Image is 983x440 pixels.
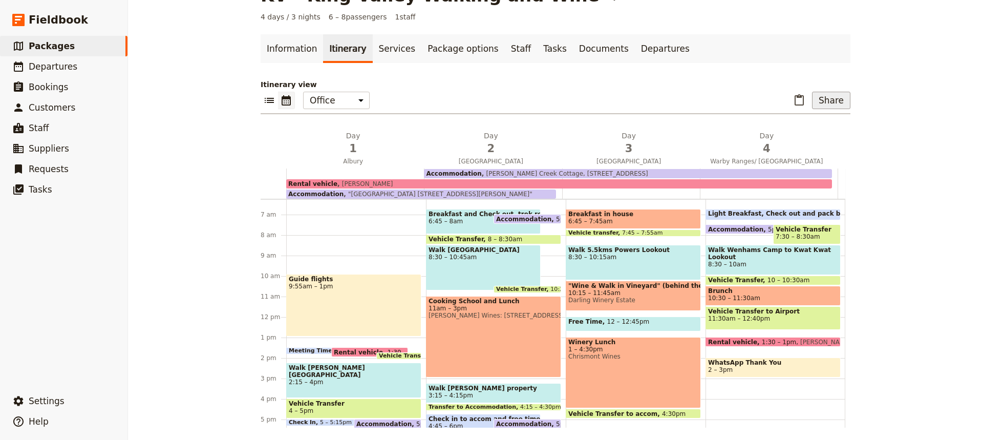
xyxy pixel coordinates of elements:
[556,216,590,222] span: 5pm – 7am
[261,79,850,90] p: Itinerary view
[496,286,550,292] span: Vehicle Transfer
[29,416,49,427] span: Help
[706,224,820,234] div: Accommodation5pm – 7:30am[PERSON_NAME] Creek Cottage, [STREET_ADDRESS]
[429,305,559,312] span: 11am – 3pm
[334,349,388,355] span: Rental vehicle
[566,317,701,331] div: Free Time12 – 12:45pm
[395,12,416,22] span: 1 staff
[566,337,701,408] div: Winery Lunch1 – 4:30pmChrismont Wines
[286,190,556,199] div: Accommodation"[GEOGRAPHIC_DATA] [STREET_ADDRESS][PERSON_NAME]"
[344,191,532,198] span: "[GEOGRAPHIC_DATA] [STREET_ADDRESS][PERSON_NAME]"
[261,12,320,22] span: 4 days / 3 nights
[550,286,598,292] span: 10:30 – 10:40am
[286,419,401,426] div: Check In5 – 5:15pm
[290,141,416,156] span: 1
[568,410,662,417] span: Vehicle Transfer to accom
[29,123,49,133] span: Staff
[356,421,416,427] span: Accommodation
[289,379,419,386] span: 2:15 – 4pm
[762,339,797,345] span: 1:30 – 1pm
[704,131,829,156] h2: Day
[290,131,416,156] h2: Day
[261,252,286,260] div: 9 am
[708,261,838,268] span: 8:30 – 10am
[289,400,419,407] span: Vehicle Transfer
[622,230,663,236] span: 7:45 – 7:55am
[320,420,352,426] span: 5 – 5:15pm
[706,337,841,347] div: Rental vehicle1:30 – 1pm[PERSON_NAME]
[261,292,286,301] div: 11 am
[429,218,538,225] span: 6:45 – 8am
[505,34,538,63] a: Staff
[286,274,421,337] div: Guide flights9:55am – 1pm
[289,420,320,426] span: Check In
[388,349,422,355] span: 1:30 – 1pm
[768,226,813,233] span: 5pm – 7:30am
[776,226,838,233] span: Vehicle Transfer
[278,92,295,109] button: Calendar view
[426,245,541,290] div: Walk [GEOGRAPHIC_DATA]8:30 – 10:45am
[286,169,838,199] div: Accommodation"[GEOGRAPHIC_DATA] [STREET_ADDRESS][PERSON_NAME]"Rental vehicle[PERSON_NAME]Accommod...
[286,131,424,169] button: Day1Albury
[496,421,556,427] span: Accommodation
[29,102,75,113] span: Customers
[767,277,810,284] span: 10 – 10:30am
[286,347,363,354] div: Meeting Time1:30 – 1:45pm
[261,354,286,362] div: 2 pm
[568,289,698,297] span: 10:15 – 11:45am
[494,214,561,224] div: Accommodation5pm – 7am
[708,210,853,217] span: Light Breakfast, Check out and pack bus
[429,298,559,305] span: Cooking School and Lunch
[331,347,408,357] div: Rental vehicle1:30 – 1pm
[537,34,573,63] a: Tasks
[289,276,419,283] span: Guide flights
[568,246,698,254] span: Walk 5.5kms Powers Lookout
[29,164,69,174] span: Requests
[700,157,834,165] span: Warby Ranges/ [GEOGRAPHIC_DATA]
[261,211,286,219] div: 7 am
[261,395,286,403] div: 4 pm
[708,226,768,233] span: Accommodation
[261,34,323,63] a: Information
[421,34,504,63] a: Package options
[426,404,561,411] div: Transfer to Accommodation4:15 – 4:30pm
[429,385,559,392] span: Walk [PERSON_NAME] property
[289,283,419,290] span: 9:55am – 1pm
[426,414,541,439] div: Check in to accom and free time4:45 – 6pm
[289,364,419,379] span: Walk [PERSON_NAME][GEOGRAPHIC_DATA]
[568,297,698,304] span: Darling Winery Estate
[708,315,770,322] span: 11:30am – 12:40pm
[354,419,421,429] div: Accommodation5pm – 7am
[429,246,538,254] span: Walk [GEOGRAPHIC_DATA]
[429,415,538,423] span: Check in to accom and free time
[29,12,88,28] span: Fieldbook
[708,287,838,295] span: Brunch
[424,157,558,165] span: [GEOGRAPHIC_DATA]
[426,209,541,234] div: Breakfast and Check out, trek ready6:45 – 8am
[426,383,561,403] div: Walk [PERSON_NAME] property3:15 – 4:15pm
[29,41,75,51] span: Packages
[261,333,286,342] div: 1 pm
[568,211,698,218] span: Breakfast in house
[286,363,421,398] div: Walk [PERSON_NAME][GEOGRAPHIC_DATA]2:15 – 4pm
[706,306,841,330] div: Vehicle Transfer to Airport11:30am – 12:40pm
[426,235,561,244] div: Vehicle Transfer8 – 8:30am
[288,180,337,187] span: Rental vehicle
[706,358,841,378] div: WhatsApp Thank You2 – 3pm
[286,399,421,418] div: Vehicle Transfer4 – 5pm
[568,218,613,225] span: 6:45 – 7:45am
[662,410,686,417] span: 4:30pm
[566,131,692,156] h2: Day
[261,272,286,280] div: 10 am
[708,295,760,302] span: 10:30 – 11:30am
[566,229,701,237] div: Vehicle transfer7:45 – 7:55am
[568,318,607,325] span: Free Time
[29,61,77,72] span: Departures
[706,276,841,285] div: Vehicle Transfer10 – 10:30am
[573,34,635,63] a: Documents
[416,421,451,427] span: 5pm – 7am
[796,339,851,345] span: [PERSON_NAME]
[428,141,553,156] span: 2
[706,286,841,306] div: Brunch10:30 – 11:30am
[286,179,832,188] div: Rental vehicle[PERSON_NAME]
